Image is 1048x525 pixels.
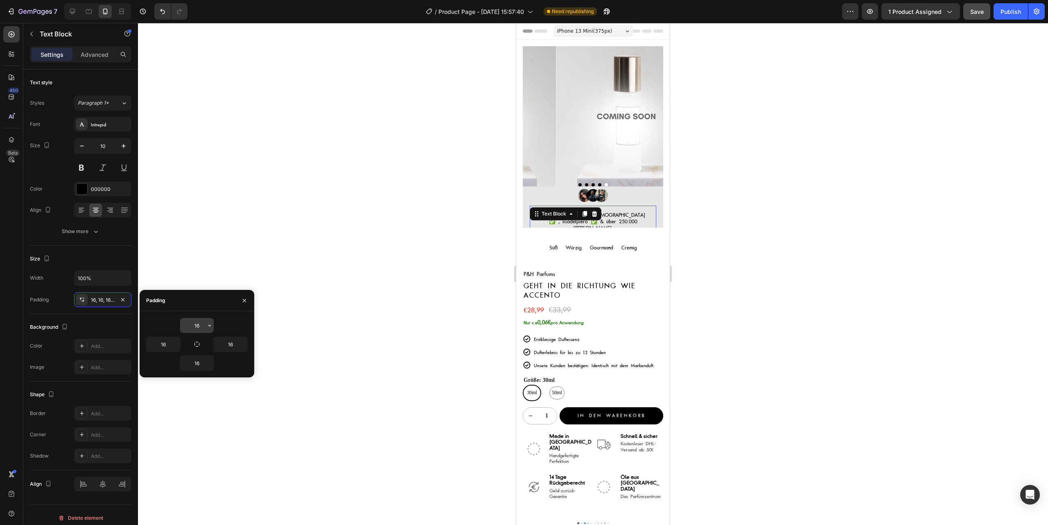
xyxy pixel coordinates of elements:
p: 7 [54,7,57,16]
p: Text Block [40,29,109,39]
div: Add... [91,364,129,371]
span: Paragraph 1* [78,99,109,107]
span: Save [970,8,984,15]
div: Size [30,254,52,265]
div: Text style [30,79,52,86]
div: Beta [6,150,20,156]
button: Show more [30,224,131,239]
div: 450 [8,87,20,94]
div: Background [30,322,70,333]
button: 1 product assigned [881,3,960,20]
input: Auto [75,271,131,285]
div: Align [30,205,53,216]
button: Save [963,3,990,20]
div: Image [30,363,44,371]
div: Show more [62,227,100,236]
span: / [435,7,437,16]
div: Width [30,274,43,282]
input: Auto [180,356,214,370]
div: Shape [30,389,56,400]
div: Add... [91,410,129,417]
button: Publish [994,3,1028,20]
button: Paragraph 1* [74,96,131,110]
div: Add... [91,431,129,439]
div: Add... [91,343,129,350]
div: Undo/Redo [154,3,187,20]
div: Styles [30,99,44,107]
span: Need republishing [552,8,594,15]
div: Add... [91,453,129,460]
input: Auto [214,337,247,352]
div: Shadow [30,452,49,460]
div: Intrepid [91,121,129,128]
div: Padding [146,297,165,304]
div: Align [30,479,53,490]
span: 1 product assigned [888,7,942,16]
div: Corner [30,431,46,438]
div: Color [30,185,43,193]
div: Border [30,410,46,417]
iframe: Design area [516,23,670,525]
div: Publish [1001,7,1021,16]
div: Color [30,342,43,350]
div: Padding [30,296,49,303]
input: Auto [147,337,180,352]
button: Delete element [30,512,131,525]
img: gempages_580750274503639560-ab289f40-c7ad-4494-8430-b4e771080836.png [61,484,93,516]
button: 7 [3,3,61,20]
span: Product Page - [DATE] 15:57:40 [438,7,524,16]
div: Font [30,121,40,128]
div: Size [30,140,52,151]
div: 000000 [91,186,129,193]
input: Auto [180,318,214,333]
p: Advanced [81,50,108,59]
p: Settings [41,50,63,59]
div: Delete element [58,513,103,523]
div: 16, 16, 16, 16 [91,296,115,304]
div: Open Intercom Messenger [1020,485,1040,505]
